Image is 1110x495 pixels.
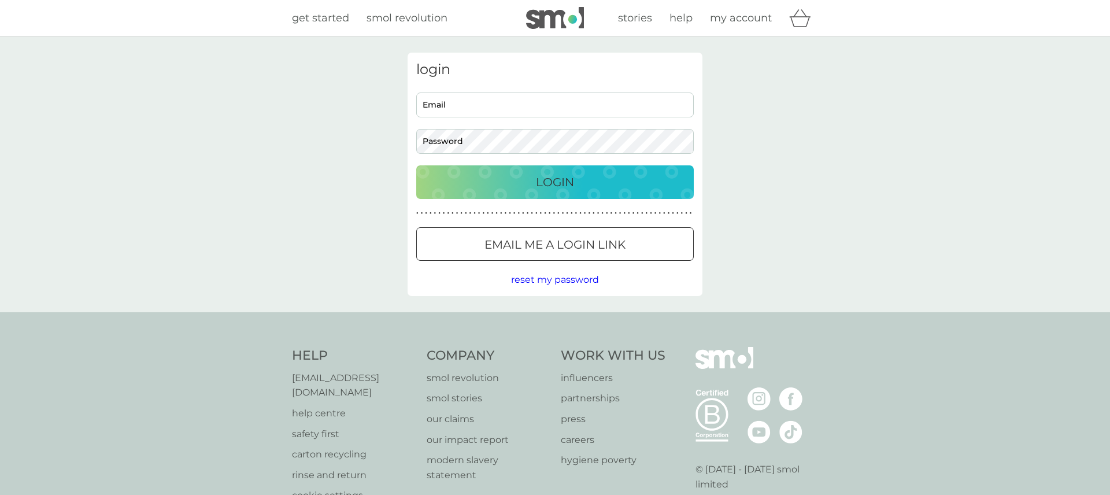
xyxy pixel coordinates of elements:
h3: login [416,61,694,78]
p: ● [610,210,613,216]
span: smol revolution [367,12,447,24]
p: ● [513,210,516,216]
h4: Work With Us [561,347,665,365]
p: ● [654,210,657,216]
p: ● [668,210,670,216]
p: ● [623,210,626,216]
a: safety first [292,427,415,442]
a: influencers [561,371,665,386]
p: ● [597,210,600,216]
p: ● [482,210,484,216]
p: ● [500,210,502,216]
p: ● [425,210,427,216]
p: ● [588,210,590,216]
a: get started [292,10,349,27]
a: my account [710,10,772,27]
p: ● [495,210,498,216]
p: ● [478,210,480,216]
img: smol [695,347,753,386]
p: ● [584,210,586,216]
button: reset my password [511,272,599,287]
span: stories [618,12,652,24]
p: ● [447,210,449,216]
p: ● [663,210,665,216]
h4: Help [292,347,415,365]
p: ● [522,210,524,216]
p: ● [628,210,630,216]
p: ● [535,210,538,216]
p: ● [517,210,520,216]
a: [EMAIL_ADDRESS][DOMAIN_NAME] [292,371,415,400]
p: ● [593,210,595,216]
a: help [669,10,693,27]
p: ● [540,210,542,216]
a: smol revolution [427,371,550,386]
a: stories [618,10,652,27]
p: Email me a login link [484,235,626,254]
a: press [561,412,665,427]
p: ● [658,210,661,216]
p: ● [685,210,687,216]
p: ● [650,210,652,216]
p: ● [606,210,608,216]
p: ● [681,210,683,216]
p: ● [676,210,679,216]
a: help centre [292,406,415,421]
p: ● [452,210,454,216]
p: ● [460,210,462,216]
p: ● [443,210,445,216]
p: ● [615,210,617,216]
p: ● [421,210,423,216]
a: our claims [427,412,550,427]
p: ● [619,210,621,216]
a: careers [561,433,665,448]
p: © [DATE] - [DATE] smol limited [695,462,819,492]
button: Login [416,165,694,199]
a: our impact report [427,433,550,448]
span: help [669,12,693,24]
p: ● [473,210,476,216]
p: ● [571,210,573,216]
button: Email me a login link [416,227,694,261]
p: ● [469,210,472,216]
img: visit the smol Tiktok page [779,420,802,444]
p: ● [637,210,639,216]
div: basket [789,6,818,29]
p: ● [632,210,635,216]
a: carton recycling [292,447,415,462]
p: ● [487,210,489,216]
a: smol stories [427,391,550,406]
p: ● [430,210,432,216]
p: ● [579,210,582,216]
p: ● [672,210,674,216]
p: ● [641,210,643,216]
span: my account [710,12,772,24]
p: ● [505,210,507,216]
p: ● [509,210,511,216]
span: reset my password [511,274,599,285]
a: hygiene poverty [561,453,665,468]
p: ● [456,210,458,216]
a: partnerships [561,391,665,406]
p: ● [562,210,564,216]
p: ● [575,210,578,216]
img: visit the smol Instagram page [748,387,771,411]
p: ● [557,210,560,216]
img: visit the smol Facebook page [779,387,802,411]
a: smol revolution [367,10,447,27]
p: rinse and return [292,468,415,483]
a: modern slavery statement [427,453,550,482]
p: ● [601,210,604,216]
p: ● [544,210,546,216]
